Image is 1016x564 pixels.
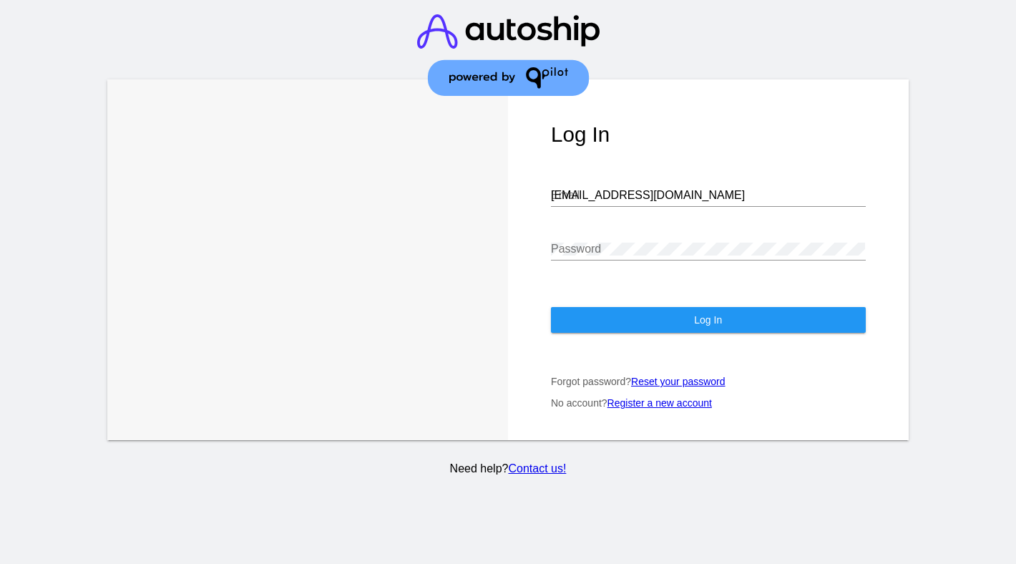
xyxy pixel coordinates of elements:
[508,462,566,475] a: Contact us!
[551,122,866,147] h1: Log In
[631,376,726,387] a: Reset your password
[551,397,866,409] p: No account?
[105,462,911,475] p: Need help?
[607,397,712,409] a: Register a new account
[551,307,866,333] button: Log In
[551,189,866,202] input: Email
[694,314,722,326] span: Log In
[551,376,866,387] p: Forgot password?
